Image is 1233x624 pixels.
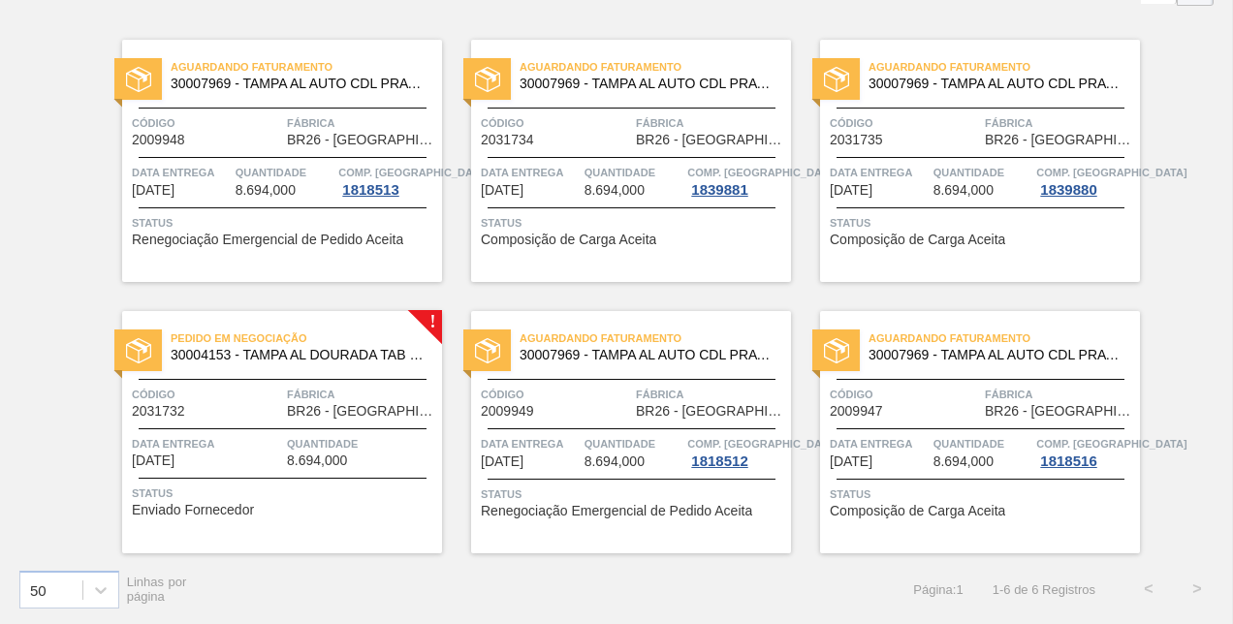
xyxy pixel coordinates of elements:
span: 2009948 [132,133,185,147]
span: 8.694,000 [585,454,645,469]
span: Aguardando Faturamento [869,328,1140,348]
span: 29/09/2025 [481,454,523,469]
span: 2009947 [830,404,883,419]
span: 30007969 - TAMPA AL AUTO CDL PRATA CANPACK [869,348,1124,362]
a: Comp. [GEOGRAPHIC_DATA]1839880 [1036,163,1135,198]
span: Aguardando Faturamento [171,57,442,77]
span: 8.694,000 [933,454,994,469]
span: Data entrega [830,434,929,453]
a: statusAguardando Faturamento30007969 - TAMPA AL AUTO CDL PRATA CANPACKCódigo2031734FábricaBR26 - ... [442,40,791,282]
span: Quantidade [236,163,334,182]
span: Comp. Carga [687,434,838,453]
div: 1818516 [1036,453,1100,469]
span: Enviado Fornecedor [132,503,254,517]
span: BR26 - Uberlândia [636,404,786,419]
span: Status [132,213,437,233]
div: 1818512 [687,453,751,469]
span: Código [481,113,631,133]
span: Pedido em Negociação [171,328,442,348]
a: statusAguardando Faturamento30007969 - TAMPA AL AUTO CDL PRATA CANPACKCódigo2009949FábricaBR26 - ... [442,311,791,553]
span: Status [132,484,437,503]
span: Quantidade [585,163,683,182]
a: Comp. [GEOGRAPHIC_DATA]1818513 [338,163,437,198]
span: BR26 - Uberlândia [985,133,1135,147]
span: Fábrica [636,385,786,404]
span: 2031732 [132,404,185,419]
img: status [475,338,500,363]
button: < [1124,565,1173,613]
span: Fábrica [287,385,437,404]
span: Código [132,113,282,133]
span: Linhas por página [127,575,187,604]
a: statusAguardando Faturamento30007969 - TAMPA AL AUTO CDL PRATA CANPACKCódigo2009948FábricaBR26 - ... [93,40,442,282]
span: Fábrica [985,113,1135,133]
span: 8.694,000 [287,453,347,468]
span: Renegociação Emergencial de Pedido Aceita [132,233,403,247]
span: Código [481,385,631,404]
img: status [824,67,849,92]
span: Renegociação Emergencial de Pedido Aceita [481,504,752,518]
span: Status [481,484,786,504]
span: Quantidade [933,434,1032,453]
span: Data entrega [132,434,282,453]
span: Aguardando Faturamento [520,57,791,77]
span: Quantidade [933,163,1032,182]
span: 30007969 - TAMPA AL AUTO CDL PRATA CANPACK [520,348,775,362]
a: Comp. [GEOGRAPHIC_DATA]1818516 [1036,434,1135,469]
span: 22/09/2025 [132,183,174,198]
span: Composição de Carga Aceita [830,233,1005,247]
div: 50 [30,581,47,598]
span: 30007969 - TAMPA AL AUTO CDL PRATA CANPACK [171,77,427,91]
span: 30004153 - TAMPA AL DOURADA TAB DOURADO CDL CANPACK [171,348,427,362]
span: Status [830,484,1135,504]
span: Código [830,385,980,404]
span: Página : 1 [913,582,963,597]
span: Status [481,213,786,233]
span: 2009949 [481,404,534,419]
span: Data entrega [132,163,231,182]
span: Fábrica [287,113,437,133]
span: BR26 - Uberlândia [985,404,1135,419]
span: 24/09/2025 [481,183,523,198]
img: status [126,338,151,363]
a: statusAguardando Faturamento30007969 - TAMPA AL AUTO CDL PRATA CANPACKCódigo2009947FábricaBR26 - ... [791,311,1140,553]
span: 25/09/2025 [830,183,872,198]
span: 30/09/2025 [830,454,872,469]
span: Código [132,385,282,404]
span: Data entrega [830,163,929,182]
span: Quantidade [585,434,683,453]
img: status [126,67,151,92]
span: Comp. Carga [1036,163,1186,182]
div: 1818513 [338,182,402,198]
span: 2031735 [830,133,883,147]
span: Aguardando Faturamento [520,328,791,348]
div: 1839881 [687,182,751,198]
span: Comp. Carga [338,163,489,182]
span: Comp. Carga [1036,434,1186,453]
div: 1839880 [1036,182,1100,198]
a: Comp. [GEOGRAPHIC_DATA]1818512 [687,434,786,469]
span: Fábrica [985,385,1135,404]
span: Código [830,113,980,133]
span: 8.694,000 [236,183,296,198]
span: BR26 - Uberlândia [287,133,437,147]
img: status [824,338,849,363]
span: Data entrega [481,163,580,182]
span: 8.694,000 [933,183,994,198]
a: statusAguardando Faturamento30007969 - TAMPA AL AUTO CDL PRATA CANPACKCódigo2031735FábricaBR26 - ... [791,40,1140,282]
button: > [1173,565,1221,613]
span: Data entrega [481,434,580,453]
span: Fábrica [636,113,786,133]
a: Comp. [GEOGRAPHIC_DATA]1839881 [687,163,786,198]
span: 8.694,000 [585,183,645,198]
span: Comp. Carga [687,163,838,182]
span: 30007969 - TAMPA AL AUTO CDL PRATA CANPACK [520,77,775,91]
span: 1 - 6 de 6 Registros [993,582,1095,597]
span: Composição de Carga Aceita [830,504,1005,518]
span: 2031734 [481,133,534,147]
span: BR26 - Uberlândia [636,133,786,147]
span: Aguardando Faturamento [869,57,1140,77]
span: Quantidade [287,434,437,453]
span: Status [830,213,1135,233]
span: Composição de Carga Aceita [481,233,656,247]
